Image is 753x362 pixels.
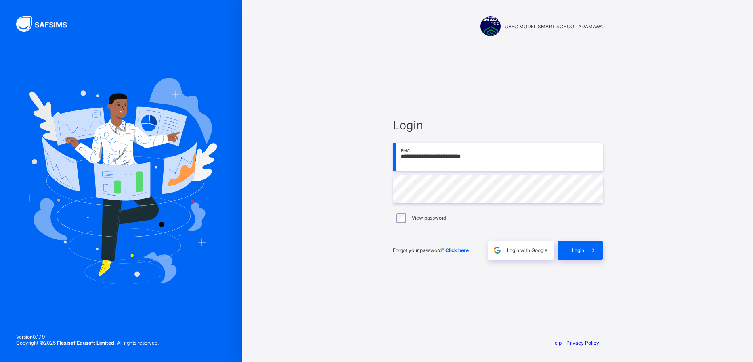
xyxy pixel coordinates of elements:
a: Help [551,340,562,346]
span: UBEC MODEL SMART SCHOOL ADAMAWA [505,23,603,29]
span: Login [393,118,603,132]
a: Privacy Policy [566,340,599,346]
label: View password [412,215,446,221]
span: Copyright © 2025 All rights reserved. [16,340,159,346]
img: google.396cfc9801f0270233282035f929180a.svg [493,245,502,255]
span: Version 0.1.19 [16,334,159,340]
img: Hero Image [25,78,217,284]
img: SAFSIMS Logo [16,16,77,32]
span: Login [572,247,584,253]
strong: Flexisaf Edusoft Limited. [57,340,116,346]
a: Click here [445,247,469,253]
span: Login with Google [507,247,547,253]
span: Forgot your password? [393,247,469,253]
